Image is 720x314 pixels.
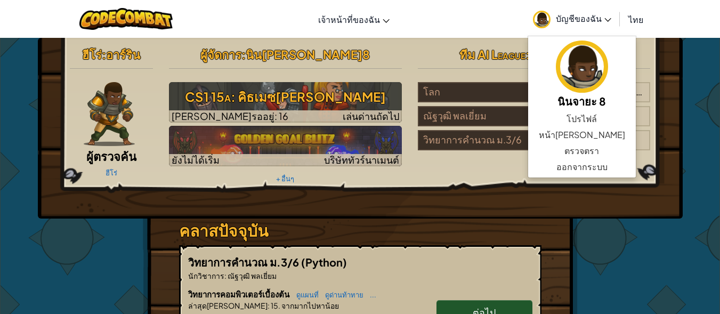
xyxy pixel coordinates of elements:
[84,82,135,146] img: raider-pose.png
[224,271,226,280] font: :
[325,291,363,299] font: ดูด่านท้าทาย
[188,255,299,269] font: วิทยาการคำนวณ ม.3/6
[301,255,347,269] font: (Python)
[533,11,551,28] img: avatar
[185,88,386,104] font: CS1 15a: คิธเมซ[PERSON_NAME]
[318,14,380,25] font: เจ้าหน้าที่ของฉัน
[418,116,651,128] a: ณัฐวุฒิ พลเยี่ยม#125/435ยักษ์
[271,301,280,310] font: 15.
[241,47,246,62] font: :
[172,110,288,122] font: [PERSON_NAME]รออยู่: 16
[567,113,597,124] font: โปรไฟล์
[528,143,636,159] a: ตรวจตรา
[228,271,277,280] font: ณัฐวุฒิ พลเยี่ยม
[200,47,241,62] font: ผู้จัดการ
[313,5,395,34] a: เจ้าหน้าที่ของฉัน
[528,127,636,143] a: หน้า[PERSON_NAME]
[169,126,402,166] img: ประตูทองคำ
[169,126,402,166] a: ยังไม่ได้เริ่มบริษัททัวร์นาเมนต์
[628,14,643,25] font: ไทย
[106,168,117,177] font: ฮีโร่
[528,111,636,127] a: โปรไฟล์
[169,82,402,123] img: CS1 15a: คิธเมซปริศนา
[528,39,636,111] a: นินจายะ 8
[188,271,224,280] font: นักวิชาการ
[188,289,289,299] font: วิทยาการคอมพิวเตอร์เบื้องต้น
[172,154,220,166] font: ยังไม่ได้เริ่ม
[79,8,173,30] img: โลโก้ CodeCombat
[556,161,608,172] font: ออกจากระบบ
[343,110,399,122] font: เล่นด่านถัดไป
[630,85,651,98] font: ผู้เล่น
[106,47,140,62] font: อาร์ริน
[246,47,370,62] font: นิน[PERSON_NAME]8
[268,301,270,310] font: :
[418,140,651,152] a: วิทยาการคำนวณ ม.3/6#3/30ผู้เล่น
[370,291,376,299] font: ...
[423,85,440,98] font: โลก
[82,47,102,62] font: ฮีโร่
[556,41,608,93] img: avatar
[296,291,319,299] font: ดูแผนที่
[188,301,268,310] font: ล่าสุด[PERSON_NAME]
[459,47,525,62] font: ทีม AI League
[169,82,402,123] a: เล่นด่านถัดไป
[179,220,269,240] font: คลาสปัจจุบัน
[324,154,399,166] font: บริษัททัวร์นาเมนต์
[281,301,339,310] font: จากมากไปหาน้อย
[423,109,487,122] font: ณัฐวุฒิ พลเยี่ยม
[86,149,136,164] font: ผู้ตรวจค้น
[539,129,625,140] font: หน้า[PERSON_NAME]
[102,47,106,62] font: :
[564,145,599,156] font: ตรวจตรา
[525,47,609,62] font: : 80 CodePoints
[276,174,294,183] font: + อื่นๆ
[528,159,636,175] a: ออกจากระบบ
[557,94,606,108] font: นินจายะ 8
[418,92,651,104] a: โลก#985,195/7,962,614ผู้เล่น
[623,5,649,34] a: ไทย
[556,13,602,24] font: บัญชีของฉัน
[528,2,617,36] a: บัญชีของฉัน
[423,133,522,146] font: วิทยาการคำนวณ ม.3/6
